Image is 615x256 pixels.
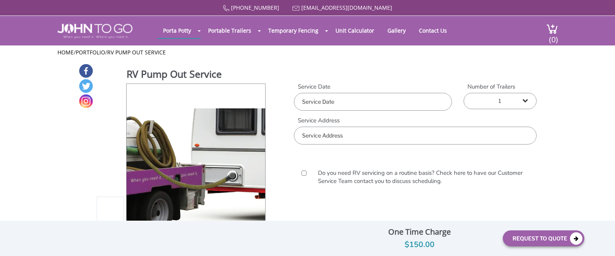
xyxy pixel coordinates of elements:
a: Portable Trailers [202,23,257,38]
a: RV Pump Out Service [107,49,166,56]
img: Mail [292,6,300,11]
h1: RV Pump Out Service [127,67,266,83]
a: [EMAIL_ADDRESS][DOMAIN_NAME] [301,4,392,11]
input: Service Date [294,93,452,111]
a: Portfolio [76,49,105,56]
label: Number of Trailers [464,83,537,91]
a: Contact Us [413,23,453,38]
label: Service Address [294,117,537,125]
label: Do you need RV servicing on a routine basis? Check here to have our Customer Service Team contact... [314,169,531,186]
img: JOHN to go [57,24,132,38]
img: cart a [546,24,558,34]
input: Service Address [294,127,537,145]
a: [PHONE_NUMBER] [231,4,279,11]
a: Gallery [382,23,412,38]
button: Request To Quote [503,230,584,246]
span: (0) [549,28,558,45]
a: Facebook [79,64,93,78]
a: Twitter [79,79,93,93]
a: Instagram [79,94,93,108]
ul: / / [57,49,558,56]
a: Home [57,49,74,56]
a: Unit Calculator [330,23,380,38]
img: Product [127,108,266,246]
div: $150.00 [342,239,497,251]
button: Live Chat [584,225,615,256]
div: One Time Charge [342,225,497,239]
img: Call [223,5,229,12]
a: Temporary Fencing [262,23,324,38]
label: Service Date [294,83,452,91]
a: Porta Potty [157,23,197,38]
